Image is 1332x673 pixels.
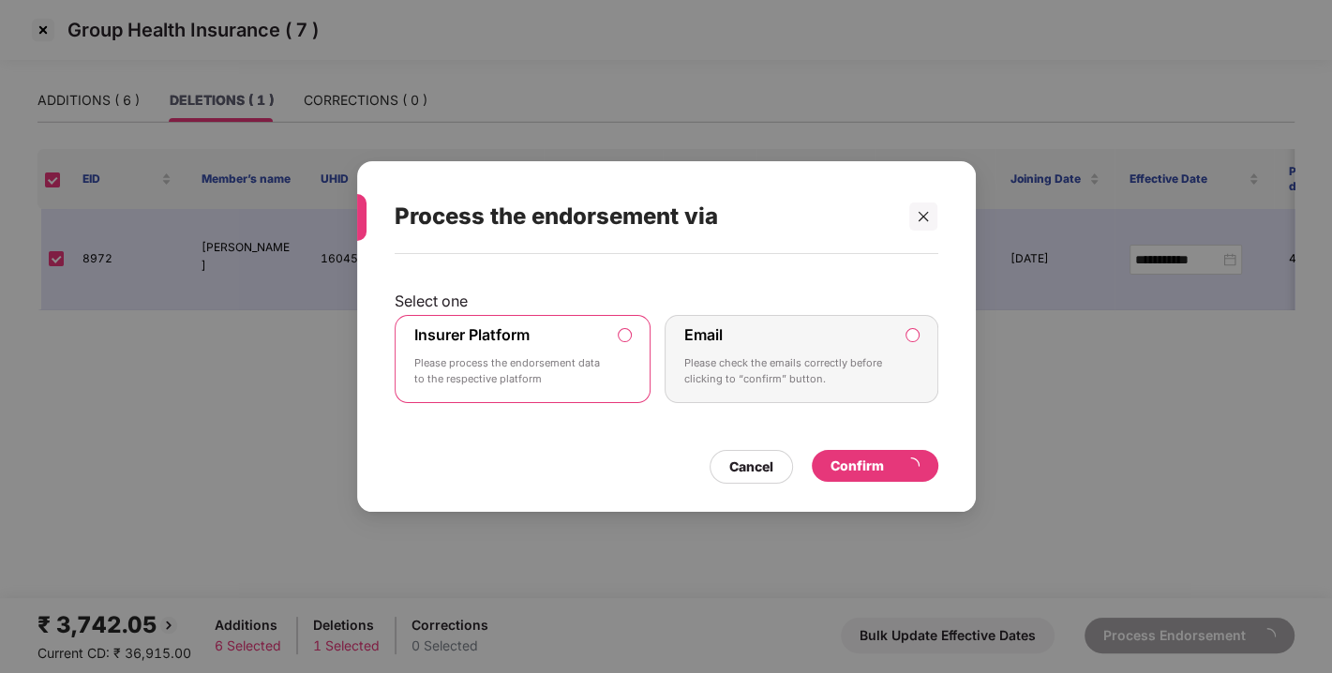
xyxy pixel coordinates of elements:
[684,355,892,388] p: Please check the emails correctly before clicking to “confirm” button.
[831,456,920,476] div: Confirm
[395,292,938,310] p: Select one
[899,454,922,477] span: loading
[395,180,893,253] div: Process the endorsement via
[684,325,723,344] label: Email
[414,325,530,344] label: Insurer Platform
[906,329,919,341] input: EmailPlease check the emails correctly before clicking to “confirm” button.
[729,456,773,477] div: Cancel
[619,329,631,341] input: Insurer PlatformPlease process the endorsement data to the respective platform
[414,355,606,388] p: Please process the endorsement data to the respective platform
[917,210,930,223] span: close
